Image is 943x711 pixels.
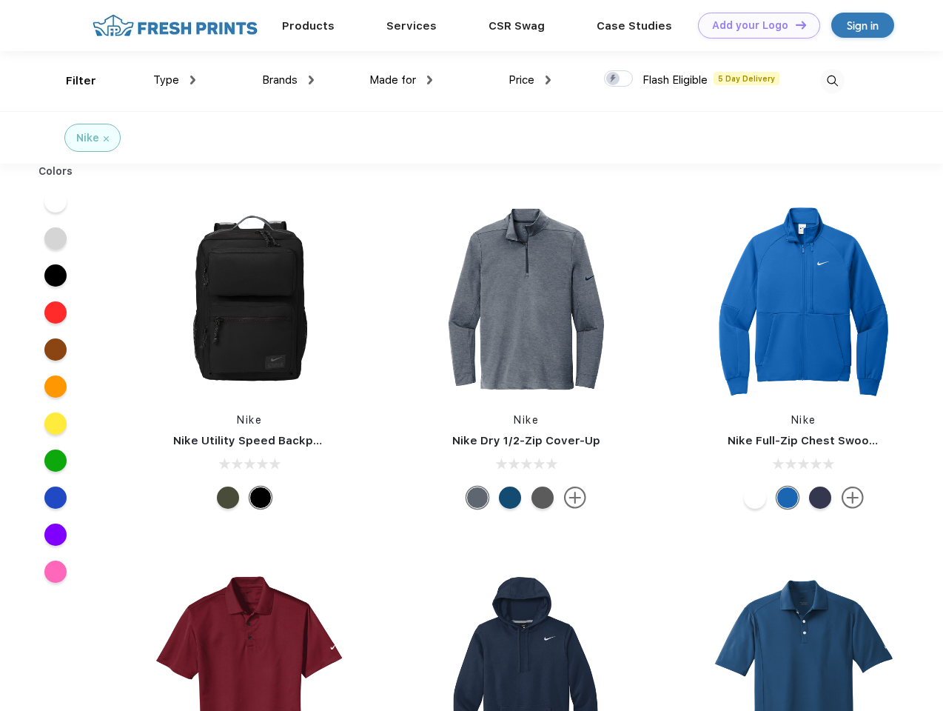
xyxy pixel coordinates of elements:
[66,73,96,90] div: Filter
[842,487,864,509] img: more.svg
[531,487,554,509] div: Black Heather
[466,487,489,509] div: Navy Heather
[820,69,845,93] img: desktop_search.svg
[514,414,539,426] a: Nike
[705,201,902,398] img: func=resize&h=266
[104,136,109,141] img: filter_cancel.svg
[714,72,779,85] span: 5 Day Delivery
[847,17,879,34] div: Sign in
[509,73,534,87] span: Price
[642,73,708,87] span: Flash Eligible
[796,21,806,29] img: DT
[809,487,831,509] div: Midnight Navy
[427,76,432,84] img: dropdown.png
[428,201,625,398] img: func=resize&h=266
[712,19,788,32] div: Add your Logo
[88,13,262,39] img: fo%20logo%202.webp
[452,434,600,447] a: Nike Dry 1/2-Zip Cover-Up
[282,19,335,33] a: Products
[791,414,816,426] a: Nike
[369,73,416,87] span: Made for
[546,76,551,84] img: dropdown.png
[728,434,924,447] a: Nike Full-Zip Chest Swoosh Jacket
[499,487,521,509] div: Gym Blue
[489,19,545,33] a: CSR Swag
[217,487,239,509] div: Cargo Khaki
[237,414,262,426] a: Nike
[744,487,766,509] div: White
[386,19,437,33] a: Services
[173,434,333,447] a: Nike Utility Speed Backpack
[153,73,179,87] span: Type
[309,76,314,84] img: dropdown.png
[831,13,894,38] a: Sign in
[151,201,348,398] img: func=resize&h=266
[27,164,84,179] div: Colors
[190,76,195,84] img: dropdown.png
[76,130,99,146] div: Nike
[564,487,586,509] img: more.svg
[262,73,298,87] span: Brands
[249,487,272,509] div: Black
[776,487,799,509] div: Royal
